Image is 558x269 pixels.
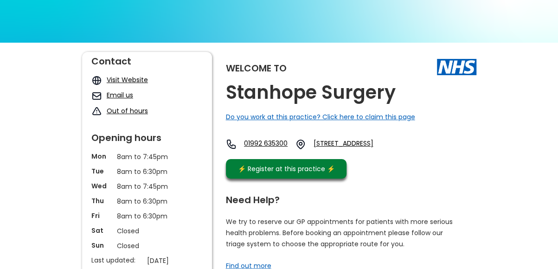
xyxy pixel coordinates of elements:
[117,196,177,206] p: 8am to 6:30pm
[233,164,340,174] div: ⚡️ Register at this practice ⚡️
[91,167,112,176] p: Tue
[295,139,306,150] img: practice location icon
[226,191,467,205] div: Need Help?
[107,75,148,84] a: Visit Website
[437,59,476,75] img: The NHS logo
[226,216,453,250] p: We try to reserve our GP appointments for patients with more serious health problems. Before book...
[117,226,177,236] p: Closed
[314,139,401,150] a: [STREET_ADDRESS]
[91,256,142,265] p: Last updated:
[91,90,102,101] img: mail icon
[226,159,346,179] a: ⚡️ Register at this practice ⚡️
[117,241,177,251] p: Closed
[91,128,203,142] div: Opening hours
[226,82,396,103] h2: Stanhope Surgery
[117,167,177,177] p: 8am to 6:30pm
[117,181,177,192] p: 8am to 7:45pm
[226,112,415,122] a: Do you work at this practice? Click here to claim this page
[91,106,102,117] img: exclamation icon
[226,64,287,73] div: Welcome to
[117,152,177,162] p: 8am to 7:45pm
[226,139,237,150] img: telephone icon
[91,52,203,66] div: Contact
[117,211,177,221] p: 8am to 6:30pm
[91,241,112,250] p: Sun
[107,106,148,115] a: Out of hours
[244,139,288,150] a: 01992 635300
[147,256,207,266] p: [DATE]
[91,196,112,205] p: Thu
[91,75,102,86] img: globe icon
[91,152,112,161] p: Mon
[107,90,133,100] a: Email us
[91,226,112,235] p: Sat
[91,211,112,220] p: Fri
[91,181,112,191] p: Wed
